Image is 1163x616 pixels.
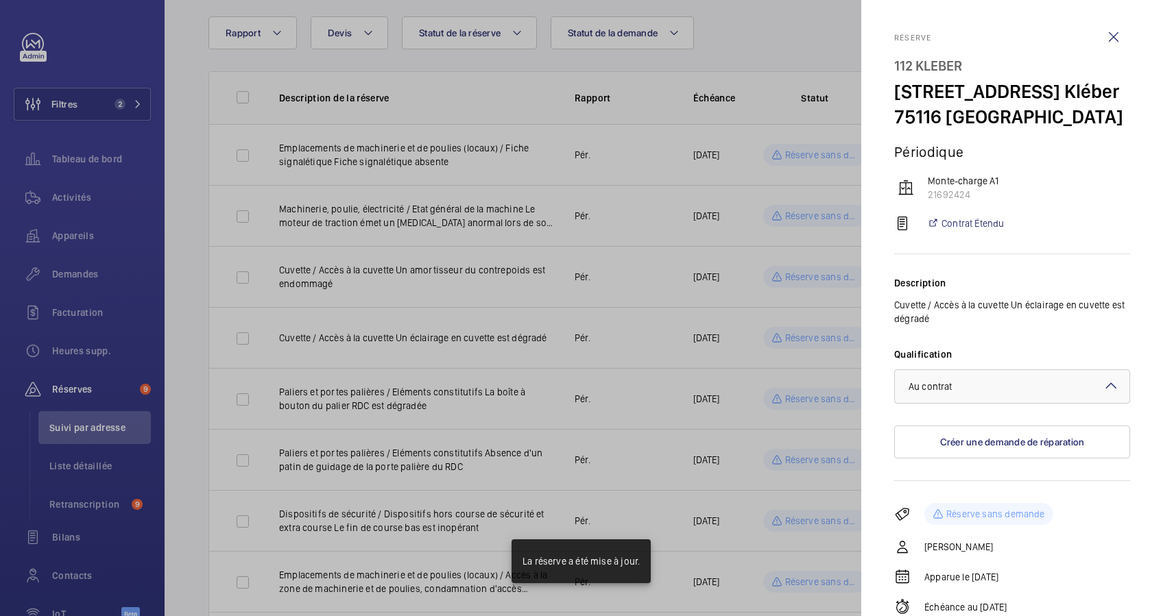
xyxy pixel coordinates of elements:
p: Apparue le [DATE] [924,570,998,584]
div: Description [894,276,1130,290]
p: Réserve [894,33,1130,42]
label: Qualification [894,347,1130,361]
p: [PERSON_NAME] [924,540,993,554]
span: Au contrat [909,381,952,392]
p: Monte-charge A1 [928,174,1130,188]
p: La réserve a été mise à jour. [523,554,640,568]
a: Contrat Étendu [927,217,1005,230]
div: 112 Kleber [894,53,1130,79]
h4: [STREET_ADDRESS] Kléber 75116 [GEOGRAPHIC_DATA] [894,53,1130,130]
p: Cuvette / Accès à la cuvette Un éclairage en cuvette est dégradé [894,298,1130,325]
button: Créer une demande de réparation [894,426,1130,458]
p: Réserve sans demande [946,507,1045,521]
img: elevator.svg [898,180,914,196]
h5: Périodique [894,143,1130,160]
p: 21692424 [928,188,1130,201]
p: Échéance au [DATE] [924,600,1007,614]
